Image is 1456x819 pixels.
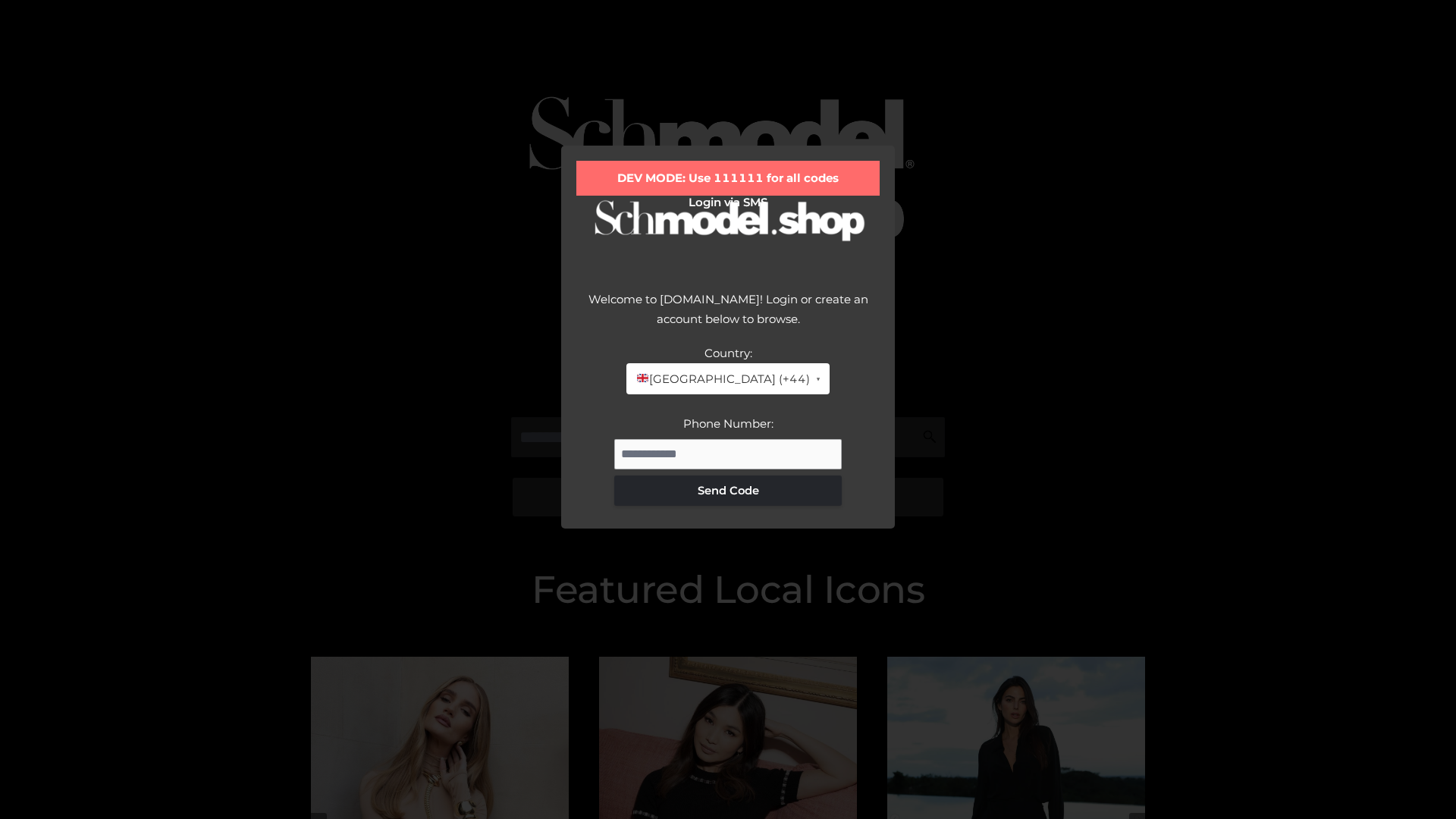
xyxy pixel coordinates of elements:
[576,161,880,196] div: DEV MODE: Use 111111 for all codes
[683,416,773,431] label: Phone Number:
[576,196,880,209] h2: Login via SMS
[576,290,880,344] div: Welcome to [DOMAIN_NAME]! Login or create an account below to browse.
[704,346,752,360] label: Country:
[635,369,809,389] span: [GEOGRAPHIC_DATA] (+44)
[637,372,648,384] img: 🇬🇧
[614,475,842,506] button: Send Code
